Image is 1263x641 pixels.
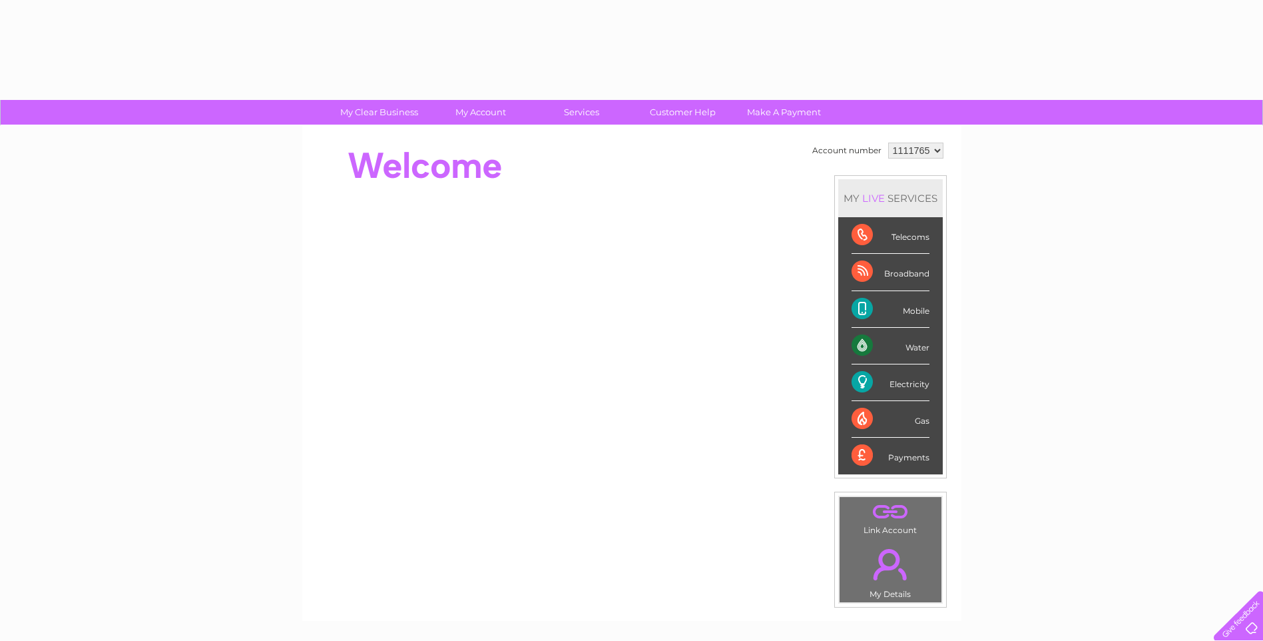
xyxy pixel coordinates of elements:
div: Payments [852,438,929,474]
a: . [843,500,938,524]
div: Mobile [852,291,929,328]
div: Electricity [852,364,929,401]
td: Link Account [839,496,942,538]
a: Services [527,100,636,125]
a: Make A Payment [729,100,839,125]
div: Gas [852,401,929,438]
a: My Clear Business [324,100,434,125]
td: My Details [839,538,942,603]
td: Account number [809,139,885,162]
div: MY SERVICES [838,179,943,217]
a: . [843,541,938,588]
div: Broadband [852,254,929,291]
div: Water [852,328,929,364]
div: Telecoms [852,217,929,254]
div: LIVE [860,192,887,205]
a: My Account [425,100,535,125]
a: Customer Help [628,100,738,125]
